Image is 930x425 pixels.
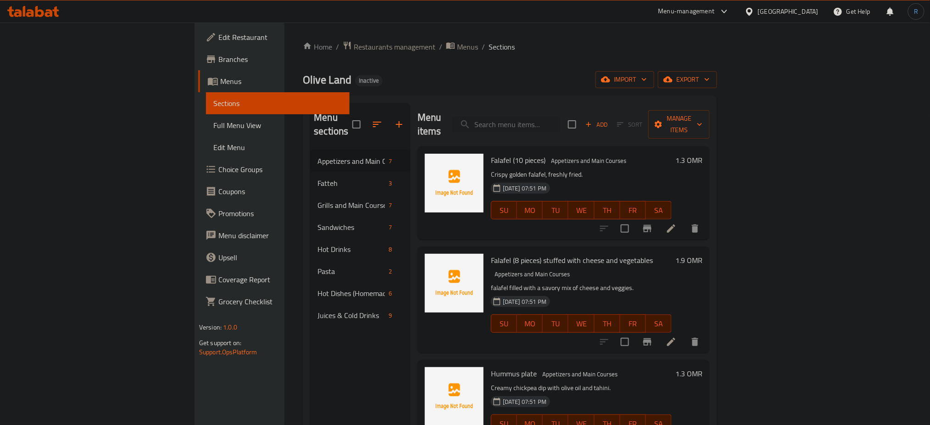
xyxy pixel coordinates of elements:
span: Hot Drinks [317,244,385,255]
span: Inactive [355,77,383,84]
button: Manage items [648,110,710,139]
span: Sections [489,41,515,52]
button: TU [543,201,568,219]
span: Appetizers and Main Courses [317,156,385,167]
div: items [385,288,395,299]
div: items [385,222,395,233]
div: Appetizers and Main Courses [491,268,574,280]
p: falafel filled with a savory mix of cheese and veggies. [491,282,672,294]
button: export [658,71,717,88]
span: import [603,74,647,85]
div: Hot Drinks8 [310,238,410,260]
span: Sandwiches [317,222,385,233]
a: Promotions [198,202,350,224]
a: Upsell [198,246,350,268]
a: Menu disclaimer [198,224,350,246]
span: Version: [199,321,222,333]
a: Coverage Report [198,268,350,291]
div: Appetizers and Main Courses7 [310,150,410,172]
span: WE [572,204,590,217]
span: Fatteh [317,178,385,189]
a: Support.OpsPlatform [199,346,257,358]
button: TU [543,314,568,333]
span: Add [584,119,609,130]
span: WE [572,317,590,330]
div: Grills and Main Courses7 [310,194,410,216]
div: Juices & Cold Drinks9 [310,304,410,326]
button: FR [620,201,646,219]
span: Juices & Cold Drinks [317,310,385,321]
span: Upsell [218,252,343,263]
span: Select to update [615,332,635,352]
button: WE [568,201,594,219]
button: Add [582,117,611,132]
span: Hot Dishes (Homemade) [317,288,385,299]
span: [DATE] 07:51 PM [499,297,550,306]
div: Pasta2 [310,260,410,282]
span: Promotions [218,208,343,219]
a: Grocery Checklist [198,291,350,313]
button: TH [595,314,620,333]
div: items [385,266,395,277]
a: Choice Groups [198,158,350,180]
img: Falafel (8 pieces) stuffed with cheese and vegetables [425,254,484,313]
span: Menus [220,76,343,87]
a: Edit menu item [666,336,677,347]
span: Select section [562,115,582,134]
div: items [385,178,395,189]
div: items [385,156,395,167]
button: MO [517,314,543,333]
button: SA [646,201,672,219]
a: Menus [446,41,478,53]
span: Appetizers and Main Courses [547,156,630,166]
a: Menus [198,70,350,92]
span: SU [495,204,513,217]
span: TH [598,317,617,330]
div: Inactive [355,75,383,86]
nav: Menu sections [310,146,410,330]
li: / [482,41,485,52]
span: Appetizers and Main Courses [539,369,621,380]
button: Branch-specific-item [636,331,658,353]
p: Creamy chickpea dip with olive oil and tahini. [491,382,672,394]
button: delete [684,331,706,353]
span: Sort sections [366,113,388,135]
span: 7 [385,157,395,166]
div: items [385,310,395,321]
span: Grills and Main Courses [317,200,385,211]
div: Appetizers and Main Courses [547,156,630,167]
span: Menus [457,41,478,52]
button: import [596,71,654,88]
button: WE [568,314,594,333]
span: Grocery Checklist [218,296,343,307]
h6: 1.3 OMR [675,367,702,380]
a: Edit Menu [206,136,350,158]
span: Full Menu View [213,120,343,131]
div: items [385,244,395,255]
span: Restaurants management [354,41,435,52]
div: Sandwiches7 [310,216,410,238]
button: MO [517,201,543,219]
div: Menu-management [658,6,715,17]
span: 9 [385,311,395,320]
span: FR [624,317,642,330]
span: Select to update [615,219,635,238]
span: TU [546,204,565,217]
span: Choice Groups [218,164,343,175]
span: Branches [218,54,343,65]
span: 3 [385,179,395,188]
a: Restaurants management [343,41,435,53]
input: search [452,117,561,133]
span: Manage items [656,113,702,136]
span: 2 [385,267,395,276]
div: items [385,200,395,211]
div: Hot Dishes (Homemade)6 [310,282,410,304]
button: SU [491,201,517,219]
button: Branch-specific-item [636,218,658,240]
span: TH [598,204,617,217]
button: FR [620,314,646,333]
